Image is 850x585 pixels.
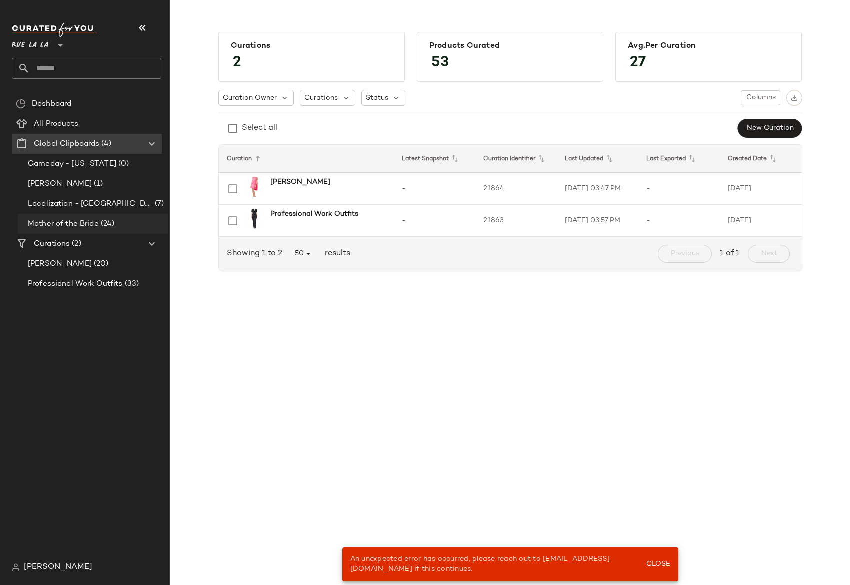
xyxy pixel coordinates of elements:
span: Mother of the Bride [28,218,99,230]
img: svg%3e [16,99,26,109]
th: Last Updated [557,145,638,173]
span: Curations [304,93,338,103]
div: Curations [231,41,392,51]
div: Select all [242,122,277,134]
span: results [321,248,350,260]
span: (4) [99,138,111,150]
th: Last Exported [638,145,720,173]
span: Showing 1 to 2 [227,248,286,260]
span: Columns [745,94,775,102]
span: (1) [92,178,103,190]
span: (2) [70,238,81,250]
span: Professional Work Outfits [28,278,123,290]
b: Professional Work Outfits [270,209,358,219]
div: Avg.per Curation [628,41,789,51]
th: Curation [219,145,394,173]
td: 21863 [475,205,557,237]
button: Columns [741,90,780,105]
span: (33) [123,278,139,290]
span: Status [366,93,388,103]
span: (20) [92,258,109,270]
span: [PERSON_NAME] [28,258,92,270]
th: Created Date [720,145,801,173]
span: Close [645,560,670,568]
span: Localization - [GEOGRAPHIC_DATA] [28,198,153,210]
span: Dashboard [32,98,71,110]
span: New Curation [746,124,793,132]
span: 2 [223,45,251,81]
img: cfy_white_logo.C9jOOHJF.svg [12,23,97,37]
td: [DATE] 03:47 PM [557,173,638,205]
span: 53 [421,45,459,81]
td: - [394,173,475,205]
div: Products Curated [429,41,591,51]
td: [DATE] [720,205,801,237]
span: (0) [116,158,129,170]
span: Global Clipboards [34,138,99,150]
button: 50 [286,245,321,263]
span: 1 of 1 [720,248,740,260]
img: svg%3e [791,94,798,101]
td: - [638,205,720,237]
span: (7) [153,198,164,210]
td: [DATE] 03:57 PM [557,205,638,237]
img: svg%3e [12,563,20,571]
span: [PERSON_NAME] [24,561,92,573]
th: Latest Snapshot [394,145,475,173]
td: - [638,173,720,205]
td: - [394,205,475,237]
span: Rue La La [12,34,48,52]
b: [PERSON_NAME] [270,177,330,187]
span: (24) [99,218,115,230]
span: 27 [620,45,656,81]
button: Close [641,555,674,573]
th: Curation Identifier [475,145,557,173]
span: 50 [294,249,313,258]
span: Curations [34,238,70,250]
span: Curation Owner [223,93,277,103]
span: Gameday - [US_STATE] [28,158,116,170]
span: All Products [34,118,78,130]
td: 21864 [475,173,557,205]
td: [DATE] [720,173,801,205]
span: [PERSON_NAME] [28,178,92,190]
button: New Curation [737,119,802,138]
span: An unexpected error has occurred, please reach out to [EMAIL_ADDRESS][DOMAIN_NAME] if this contin... [350,555,610,573]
